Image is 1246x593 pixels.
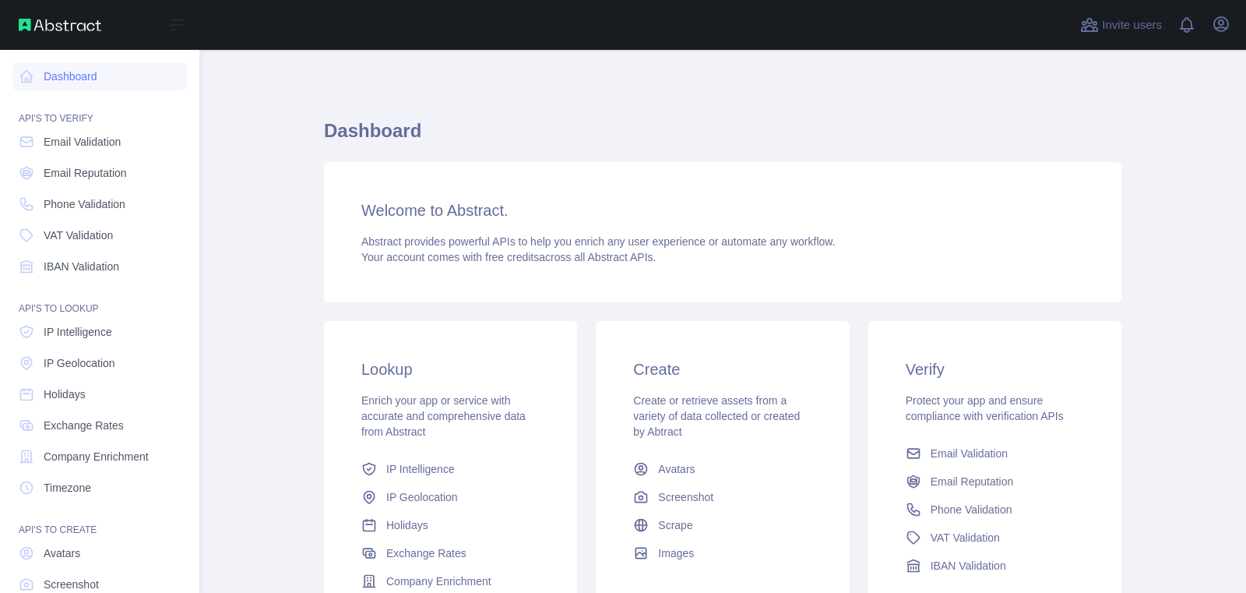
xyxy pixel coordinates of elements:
[355,455,546,483] a: IP Intelligence
[931,446,1008,461] span: Email Validation
[931,502,1012,517] span: Phone Validation
[44,418,124,433] span: Exchange Rates
[12,190,187,218] a: Phone Validation
[658,545,694,561] span: Images
[44,387,86,402] span: Holidays
[12,411,187,439] a: Exchange Rates
[355,539,546,567] a: Exchange Rates
[906,394,1064,422] span: Protect your app and ensure compliance with verification APIs
[931,474,1014,489] span: Email Reputation
[658,461,695,477] span: Avatars
[12,128,187,156] a: Email Validation
[1102,16,1162,34] span: Invite users
[386,545,466,561] span: Exchange Rates
[361,358,540,380] h3: Lookup
[12,221,187,249] a: VAT Validation
[931,530,1000,545] span: VAT Validation
[12,94,187,125] div: API'S TO VERIFY
[19,19,101,31] img: Abstract API
[627,511,818,539] a: Scrape
[899,496,1090,524] a: Phone Validation
[627,483,818,511] a: Screenshot
[44,324,112,340] span: IP Intelligence
[627,455,818,483] a: Avatars
[44,577,99,592] span: Screenshot
[44,480,91,496] span: Timezone
[12,252,187,281] a: IBAN Validation
[12,159,187,187] a: Email Reputation
[386,461,455,477] span: IP Intelligence
[899,552,1090,580] a: IBAN Validation
[386,517,428,533] span: Holidays
[633,358,811,380] h3: Create
[12,284,187,315] div: API'S TO LOOKUP
[658,489,713,505] span: Screenshot
[44,355,115,371] span: IP Geolocation
[931,558,1006,574] span: IBAN Validation
[361,251,656,263] span: Your account comes with across all Abstract APIs.
[44,196,125,212] span: Phone Validation
[361,199,1084,221] h3: Welcome to Abstract.
[12,539,187,567] a: Avatars
[44,545,80,561] span: Avatars
[44,449,149,464] span: Company Enrichment
[12,443,187,471] a: Company Enrichment
[633,394,800,438] span: Create or retrieve assets from a variety of data collected or created by Abtract
[485,251,539,263] span: free credits
[906,358,1084,380] h3: Verify
[386,574,491,589] span: Company Enrichment
[627,539,818,567] a: Images
[899,524,1090,552] a: VAT Validation
[324,118,1121,156] h1: Dashboard
[44,134,121,150] span: Email Validation
[361,394,526,438] span: Enrich your app or service with accurate and comprehensive data from Abstract
[899,468,1090,496] a: Email Reputation
[1077,12,1165,37] button: Invite users
[658,517,692,533] span: Scrape
[899,439,1090,468] a: Email Validation
[12,349,187,377] a: IP Geolocation
[386,489,458,505] span: IP Geolocation
[44,259,119,274] span: IBAN Validation
[361,235,836,248] span: Abstract provides powerful APIs to help you enrich any user experience or automate any workflow.
[44,165,127,181] span: Email Reputation
[12,380,187,408] a: Holidays
[12,62,187,90] a: Dashboard
[355,511,546,539] a: Holidays
[12,505,187,536] div: API'S TO CREATE
[12,474,187,502] a: Timezone
[44,228,113,243] span: VAT Validation
[355,483,546,511] a: IP Geolocation
[12,318,187,346] a: IP Intelligence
